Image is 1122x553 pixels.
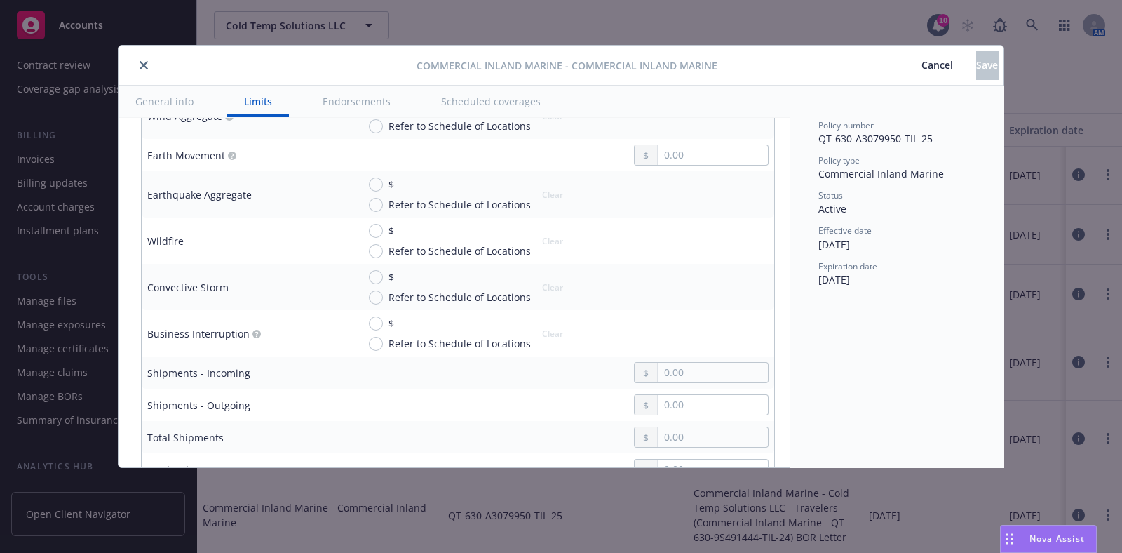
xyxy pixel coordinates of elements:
[818,260,877,272] span: Expiration date
[369,317,383,331] input: $
[388,119,531,133] span: Refer to Schedule of Locations
[818,167,944,180] span: Commercial Inland Marine
[369,198,383,212] input: Refer to Schedule of Locations
[369,224,383,238] input: $
[227,86,289,117] button: Limits
[424,86,557,117] button: Scheduled coverages
[388,290,531,305] span: Refer to Schedule of Locations
[388,336,531,351] span: Refer to Schedule of Locations
[818,273,850,286] span: [DATE]
[976,51,998,79] button: Save
[658,145,768,165] input: 0.00
[818,202,846,215] span: Active
[818,154,860,166] span: Policy type
[147,398,250,413] div: Shipments - Outgoing
[1029,533,1085,545] span: Nova Assist
[147,366,250,380] div: Shipments - Incoming
[147,430,224,445] div: Total Shipments
[369,291,383,305] input: Refer to Schedule of Locations
[147,280,229,295] div: Convective Storm
[369,119,383,133] input: Refer to Schedule of Locations
[976,58,998,72] span: Save
[658,427,768,447] input: 0.00
[369,178,383,192] input: $
[818,119,874,131] span: Policy number
[147,234,184,248] div: Wildfire
[119,86,210,117] button: General info
[147,187,252,202] div: Earthquake Aggregate
[921,58,953,72] span: Cancel
[417,58,717,73] span: Commercial Inland Marine - Commercial Inland Marine
[147,148,225,163] div: Earth Movement
[388,316,394,331] span: $
[818,189,843,201] span: Status
[369,337,383,351] input: Refer to Schedule of Locations
[1000,525,1097,553] button: Nova Assist
[388,177,394,192] span: $
[147,462,205,477] div: Stock Values
[369,270,383,284] input: $
[388,223,394,238] span: $
[658,460,768,479] input: 0.00
[818,132,933,145] span: QT-630-A3079950-TIL-25
[369,244,383,258] input: Refer to Schedule of Locations
[306,86,407,117] button: Endorsements
[818,238,850,251] span: [DATE]
[388,244,531,258] span: Refer to Schedule of Locations
[135,57,152,74] button: close
[388,197,531,212] span: Refer to Schedule of Locations
[658,395,768,415] input: 0.00
[898,51,976,79] button: Cancel
[818,225,872,236] span: Effective date
[658,363,768,382] input: 0.00
[1001,526,1018,552] div: Drag to move
[147,326,250,341] div: Business Interruption
[388,269,394,284] span: $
